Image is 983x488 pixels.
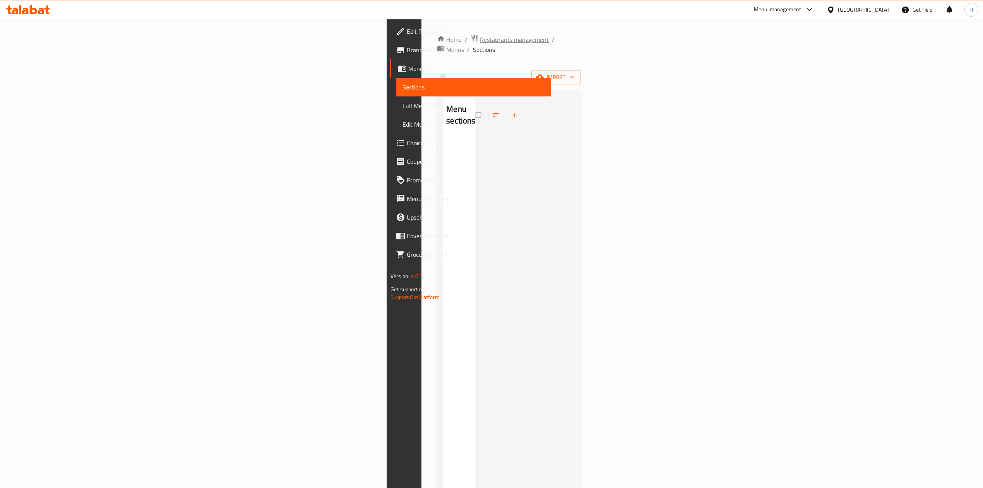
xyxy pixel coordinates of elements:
[443,134,476,140] nav: Menu sections
[552,35,555,44] li: /
[407,213,545,222] span: Upsell
[407,250,545,259] span: Grocery Checklist
[407,175,545,185] span: Promotions
[396,115,551,134] a: Edit Menu
[390,227,551,245] a: Coverage Report
[390,41,551,59] a: Branches
[754,5,801,14] div: Menu-management
[531,70,581,84] button: import
[407,27,545,36] span: Edit Restaurant
[390,284,426,294] span: Get support on:
[402,82,545,92] span: Sections
[407,157,545,166] span: Coupons
[407,138,545,148] span: Choice Groups
[407,194,545,203] span: Menu disclaimer
[407,231,545,241] span: Coverage Report
[390,22,551,41] a: Edit Restaurant
[407,45,545,55] span: Branches
[390,171,551,189] a: Promotions
[396,78,551,96] a: Sections
[411,271,423,281] span: 1.0.0
[390,292,440,302] a: Support.OpsPlatform
[390,59,551,78] a: Menus
[390,189,551,208] a: Menu disclaimer
[838,5,889,14] div: [GEOGRAPHIC_DATA]
[538,72,575,82] span: import
[402,101,545,110] span: Full Menu View
[402,120,545,129] span: Edit Menu
[390,271,409,281] span: Version:
[390,134,551,152] a: Choice Groups
[408,64,545,73] span: Menus
[390,245,551,264] a: Grocery Checklist
[390,152,551,171] a: Coupons
[390,208,551,227] a: Upsell
[969,5,973,14] span: H
[396,96,551,115] a: Full Menu View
